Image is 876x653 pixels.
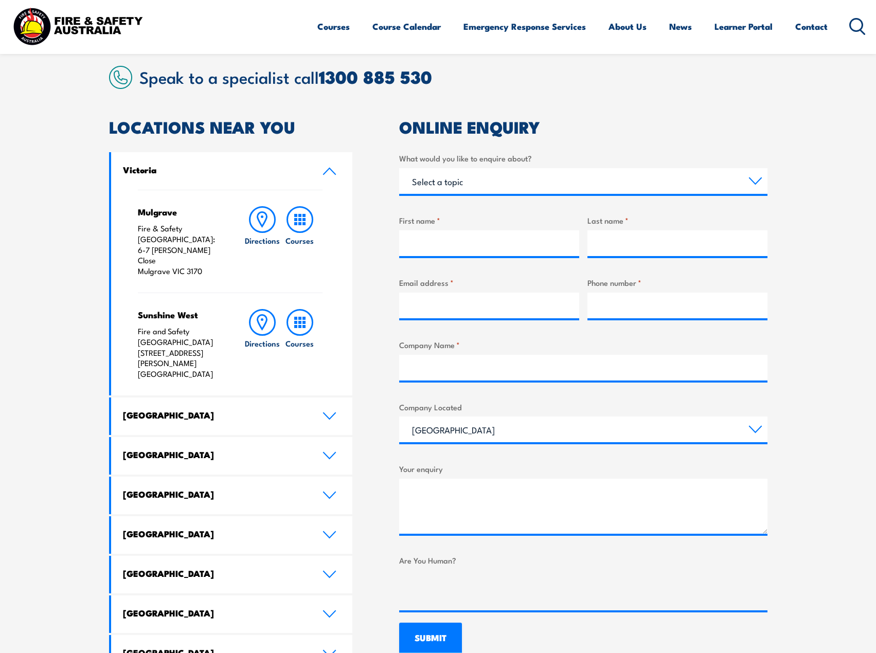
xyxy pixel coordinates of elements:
[319,63,432,90] a: 1300 885 530
[111,556,353,593] a: [GEOGRAPHIC_DATA]
[111,516,353,554] a: [GEOGRAPHIC_DATA]
[399,152,767,164] label: What would you like to enquire about?
[123,568,307,579] h4: [GEOGRAPHIC_DATA]
[399,339,767,351] label: Company Name
[463,13,586,40] a: Emergency Response Services
[795,13,828,40] a: Contact
[399,119,767,134] h2: ONLINE ENQUIRY
[317,13,350,40] a: Courses
[123,449,307,460] h4: [GEOGRAPHIC_DATA]
[244,309,281,379] a: Directions
[123,528,307,539] h4: [GEOGRAPHIC_DATA]
[609,13,647,40] a: About Us
[285,235,314,246] h6: Courses
[669,13,692,40] a: News
[245,338,280,349] h6: Directions
[399,463,767,475] label: Your enquiry
[123,607,307,619] h4: [GEOGRAPHIC_DATA]
[111,477,353,514] a: [GEOGRAPHIC_DATA]
[714,13,773,40] a: Learner Portal
[109,119,353,134] h2: LOCATIONS NEAR YOU
[111,437,353,475] a: [GEOGRAPHIC_DATA]
[399,570,556,610] iframe: reCAPTCHA
[281,309,318,379] a: Courses
[123,409,307,421] h4: [GEOGRAPHIC_DATA]
[285,338,314,349] h6: Courses
[399,214,579,226] label: First name
[138,223,224,277] p: Fire & Safety [GEOGRAPHIC_DATA]: 6-7 [PERSON_NAME] Close Mulgrave VIC 3170
[111,397,353,435] a: [GEOGRAPHIC_DATA]
[372,13,441,40] a: Course Calendar
[138,309,224,320] h4: Sunshine West
[123,164,307,175] h4: Victoria
[587,277,767,288] label: Phone number
[138,326,224,379] p: Fire and Safety [GEOGRAPHIC_DATA] [STREET_ADDRESS][PERSON_NAME] [GEOGRAPHIC_DATA]
[111,152,353,190] a: Victoria
[399,277,579,288] label: Email address
[399,401,767,413] label: Company Located
[123,488,307,500] h4: [GEOGRAPHIC_DATA]
[587,214,767,226] label: Last name
[139,67,767,86] h2: Speak to a specialist call
[245,235,280,246] h6: Directions
[111,595,353,633] a: [GEOGRAPHIC_DATA]
[399,554,767,566] label: Are You Human?
[281,206,318,277] a: Courses
[244,206,281,277] a: Directions
[138,206,224,217] h4: Mulgrave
